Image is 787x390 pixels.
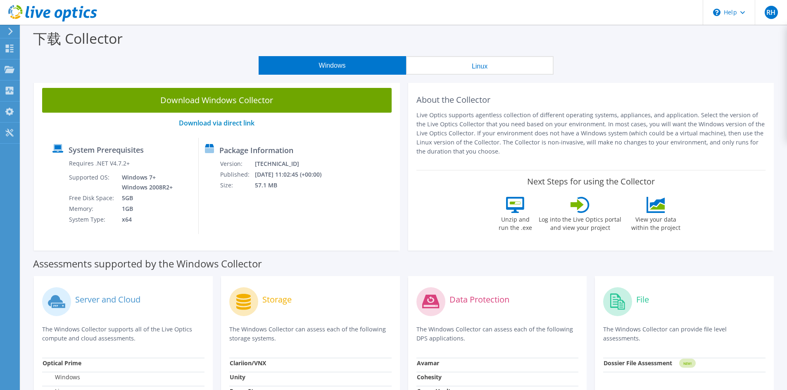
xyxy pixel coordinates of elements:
[416,95,766,105] h2: About the Collector
[254,158,332,169] td: [TECHNICAL_ID]
[603,325,766,343] p: The Windows Collector can provide file level assessments.
[220,169,254,180] td: Published:
[262,295,292,304] label: Storage
[219,146,293,154] label: Package Information
[713,9,720,16] svg: \n
[69,214,116,225] td: System Type:
[230,373,245,381] strong: Unity
[69,159,130,168] label: Requires .NET V4.7.2+
[69,193,116,203] td: Free Disk Space:
[449,295,509,304] label: Data Protection
[179,118,254,128] a: Download via direct link
[43,373,80,381] label: Windows
[254,169,332,180] td: [DATE] 11:02:45 (+00:00)
[417,359,439,367] strong: Avamar
[42,88,392,113] a: Download Windows Collector
[42,325,204,343] p: The Windows Collector supports all of the Live Optics compute and cloud assessments.
[416,111,766,156] p: Live Optics supports agentless collection of different operating systems, appliances, and applica...
[230,359,266,367] strong: Clariion/VNX
[116,193,174,203] td: 5GB
[538,213,622,232] label: Log into the Live Optics portal and view your project
[496,213,534,232] label: Unzip and run the .exe
[43,359,81,367] strong: Optical Prime
[259,56,406,75] button: Windows
[69,203,116,214] td: Memory:
[626,213,685,232] label: View your data within the project
[406,56,554,75] button: Linux
[604,359,672,367] strong: Dossier File Assessment
[416,325,579,343] p: The Windows Collector can assess each of the following DPS applications.
[33,260,262,268] label: Assessments supported by the Windows Collector
[417,373,442,381] strong: Cohesity
[683,361,692,366] tspan: NEW!
[765,6,778,19] span: RH
[229,325,392,343] p: The Windows Collector can assess each of the following storage systems.
[220,180,254,191] td: Size:
[220,158,254,169] td: Version:
[69,172,116,193] td: Supported OS:
[75,295,140,304] label: Server and Cloud
[636,295,649,304] label: File
[116,172,174,193] td: Windows 7+ Windows 2008R2+
[527,177,655,187] label: Next Steps for using the Collector
[33,29,123,48] label: 下载 Collector
[116,203,174,214] td: 1GB
[254,180,332,191] td: 57.1 MB
[116,214,174,225] td: x64
[69,146,144,154] label: System Prerequisites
